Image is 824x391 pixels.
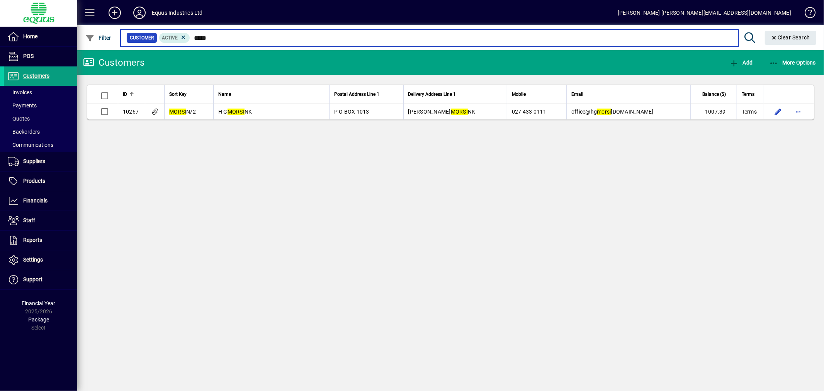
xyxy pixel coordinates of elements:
[451,109,468,115] em: MORSI
[4,231,77,250] a: Reports
[23,158,45,164] span: Suppliers
[228,109,245,115] em: MORSI
[334,90,379,99] span: Postal Address Line 1
[4,125,77,138] a: Backorders
[4,86,77,99] a: Invoices
[4,211,77,230] a: Staff
[218,109,252,115] span: H G NK
[512,90,526,99] span: Mobile
[83,31,113,45] button: Filter
[152,7,203,19] div: Equus Industries Ltd
[23,276,42,282] span: Support
[123,90,127,99] span: ID
[8,89,32,95] span: Invoices
[690,104,737,119] td: 1007.39
[123,109,139,115] span: 10267
[123,90,140,99] div: ID
[512,90,562,99] div: Mobile
[729,59,753,66] span: Add
[28,316,49,323] span: Package
[408,109,476,115] span: [PERSON_NAME] NK
[799,2,814,27] a: Knowledge Base
[4,152,77,171] a: Suppliers
[23,197,48,204] span: Financials
[597,109,611,115] em: morsi
[334,109,369,115] span: P O BOX 1013
[169,109,196,115] span: N/2
[4,47,77,66] a: POS
[85,35,111,41] span: Filter
[4,250,77,270] a: Settings
[571,90,686,99] div: Email
[571,90,583,99] span: Email
[169,109,186,115] em: MORSI
[742,108,757,116] span: Terms
[4,112,77,125] a: Quotes
[4,270,77,289] a: Support
[23,53,34,59] span: POS
[727,56,754,70] button: Add
[4,138,77,151] a: Communications
[169,90,187,99] span: Sort Key
[618,7,791,19] div: [PERSON_NAME] [PERSON_NAME][EMAIL_ADDRESS][DOMAIN_NAME]
[4,172,77,191] a: Products
[22,300,56,306] span: Financial Year
[702,90,726,99] span: Balance ($)
[159,33,190,43] mat-chip: Activation Status: Active
[130,34,154,42] span: Customer
[769,59,816,66] span: More Options
[4,191,77,211] a: Financials
[8,116,30,122] span: Quotes
[23,73,49,79] span: Customers
[23,257,43,263] span: Settings
[765,31,817,45] button: Clear
[742,90,754,99] span: Terms
[23,178,45,184] span: Products
[83,56,144,69] div: Customers
[218,90,231,99] span: Name
[792,105,804,118] button: More options
[571,109,654,115] span: office@hg [DOMAIN_NAME]
[8,129,40,135] span: Backorders
[771,34,810,41] span: Clear Search
[23,217,35,223] span: Staff
[102,6,127,20] button: Add
[408,90,456,99] span: Delivery Address Line 1
[695,90,733,99] div: Balance ($)
[767,56,818,70] button: More Options
[4,99,77,112] a: Payments
[162,35,178,41] span: Active
[8,102,37,109] span: Payments
[23,33,37,39] span: Home
[23,237,42,243] span: Reports
[772,105,784,118] button: Edit
[127,6,152,20] button: Profile
[512,109,546,115] span: 027 433 0111
[4,27,77,46] a: Home
[218,90,325,99] div: Name
[8,142,53,148] span: Communications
